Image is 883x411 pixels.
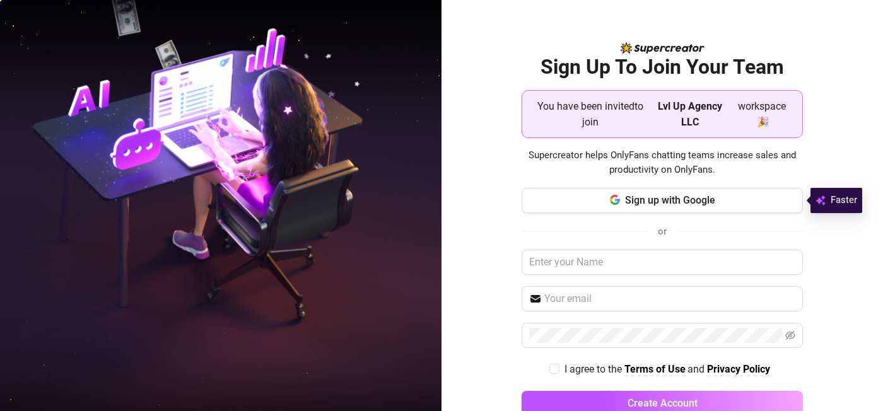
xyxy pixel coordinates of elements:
strong: Lvl Up Agency LLC [658,100,722,128]
strong: Terms of Use [624,363,686,375]
input: Enter your Name [522,250,803,275]
strong: Privacy Policy [707,363,770,375]
img: svg%3e [816,193,826,208]
span: Supercreator helps OnlyFans chatting teams increase sales and productivity on OnlyFans. [522,148,803,178]
span: Create Account [628,397,698,409]
span: Sign up with Google [625,194,715,206]
span: eye-invisible [785,330,795,340]
span: or [658,226,667,237]
span: Faster [831,193,857,208]
input: Your email [544,291,795,306]
img: logo-BBDzfeDw.svg [621,42,705,54]
span: I agree to the [564,363,624,375]
span: and [687,363,707,375]
span: workspace 🎉 [732,98,792,130]
button: Sign up with Google [522,188,803,213]
a: Privacy Policy [707,363,770,376]
span: You have been invited to join [532,98,648,130]
h2: Sign Up To Join Your Team [522,54,803,80]
a: Terms of Use [624,363,686,376]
